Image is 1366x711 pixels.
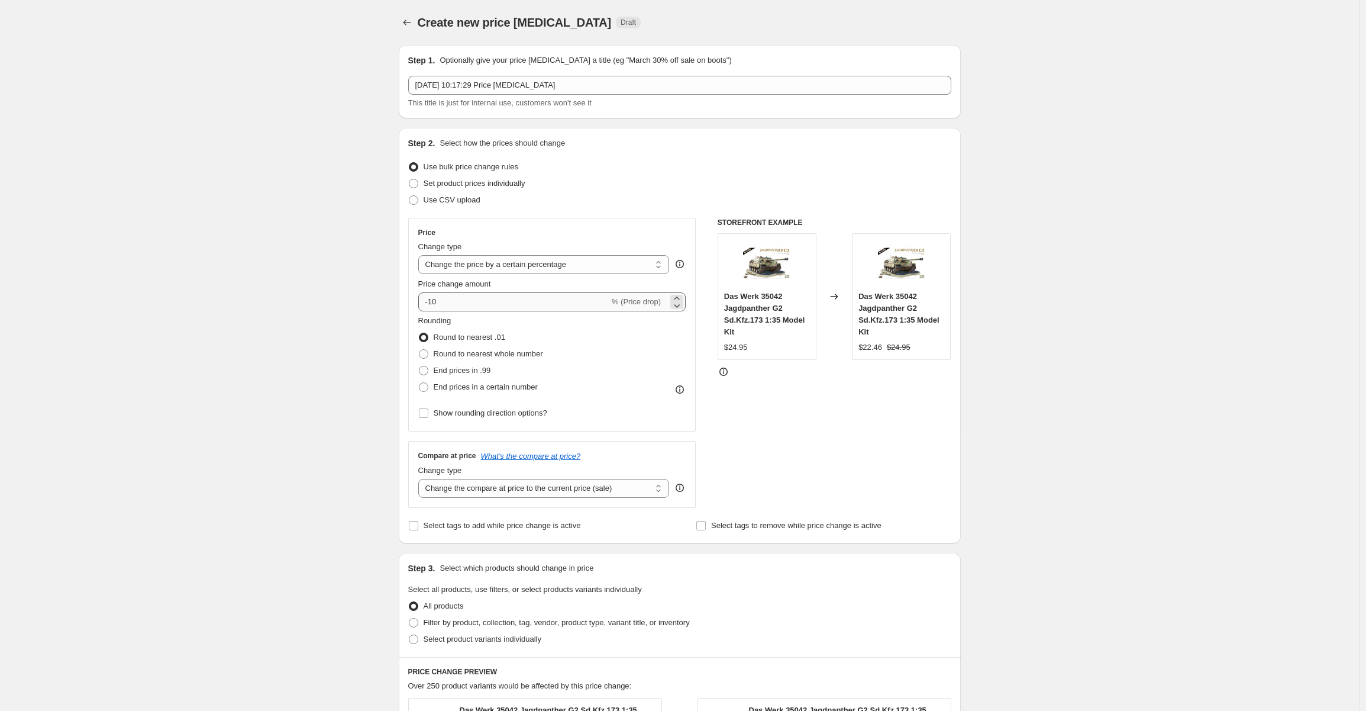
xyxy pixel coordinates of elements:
[621,18,636,27] span: Draft
[878,240,925,287] img: dw35042_1_80x.jpg
[674,482,686,494] div: help
[408,98,592,107] span: This title is just for internal use, customers won't see it
[418,242,462,251] span: Change type
[424,635,541,644] span: Select product variants individually
[440,562,593,574] p: Select which products should change in price
[724,292,805,336] span: Das Werk 35042 Jagdpanther G2 Sd.Kfz.173 1:35 Model Kit
[418,451,476,461] h3: Compare at price
[424,195,480,204] span: Use CSV upload
[481,452,581,461] button: What's the compare at price?
[408,681,632,690] span: Over 250 product variants would be affected by this price change:
[408,54,435,66] h2: Step 1.
[424,601,464,610] span: All products
[434,366,491,375] span: End prices in .99
[434,408,547,417] span: Show rounding direction options?
[743,240,790,287] img: dw35042_1_80x.jpg
[424,618,690,627] span: Filter by product, collection, tag, vendor, product type, variant title, or inventory
[434,333,505,342] span: Round to nearest .01
[718,218,951,227] h6: STOREFRONT EXAMPLE
[434,382,538,391] span: End prices in a certain number
[424,521,581,530] span: Select tags to add while price change is active
[858,342,882,353] div: $22.46
[674,258,686,270] div: help
[408,137,435,149] h2: Step 2.
[440,137,565,149] p: Select how the prices should change
[711,521,881,530] span: Select tags to remove while price change is active
[418,228,435,237] h3: Price
[399,14,415,31] button: Price change jobs
[612,297,661,306] span: % (Price drop)
[424,179,525,188] span: Set product prices individually
[408,667,951,677] h6: PRICE CHANGE PREVIEW
[887,342,910,353] strike: $24.95
[434,349,543,358] span: Round to nearest whole number
[424,162,518,171] span: Use bulk price change rules
[418,292,609,311] input: -15
[408,585,642,594] span: Select all products, use filters, or select products variants individually
[418,316,451,325] span: Rounding
[858,292,939,336] span: Das Werk 35042 Jagdpanther G2 Sd.Kfz.173 1:35 Model Kit
[408,562,435,574] h2: Step 3.
[418,279,491,288] span: Price change amount
[440,54,731,66] p: Optionally give your price [MEDICAL_DATA] a title (eg "March 30% off sale on boots")
[418,466,462,475] span: Change type
[408,76,951,95] input: 30% off holiday sale
[724,342,748,353] div: $24.95
[418,16,612,29] span: Create new price [MEDICAL_DATA]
